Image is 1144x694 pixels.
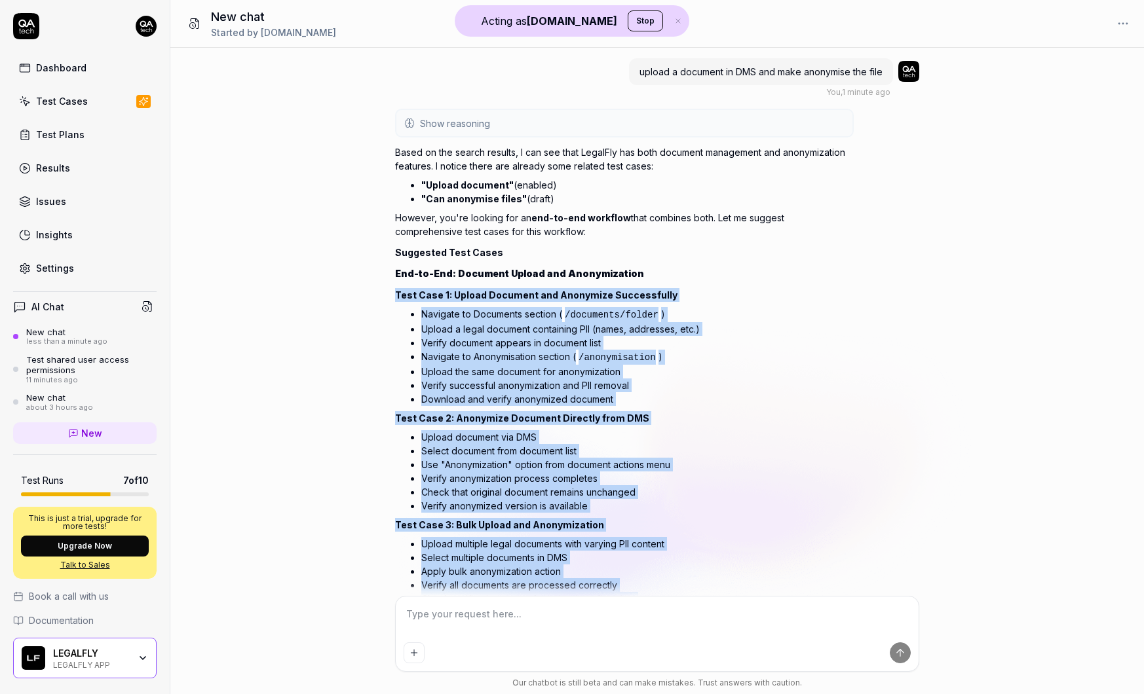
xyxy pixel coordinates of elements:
li: Upload document via DMS [421,430,854,444]
li: Verify anonymized version is available [421,499,854,513]
img: 7ccf6c19-61ad-4a6c-8811-018b02a1b829.jpg [898,61,919,82]
div: Our chatbot is still beta and can make mistakes. Trust answers with caution. [395,677,919,689]
li: Upload a legal document containing PII (names, addresses, etc.) [421,322,854,336]
div: Started by [211,26,336,39]
a: New chatabout 3 hours ago [13,392,157,412]
p: Based on the search results, I can see that LegalFly has both document management and anonymizati... [395,145,854,173]
li: (enabled) [421,178,854,192]
li: Use "Anonymization" option from document actions menu [421,458,854,471]
a: Results [13,155,157,181]
li: Download and verify anonymized document [421,392,854,406]
a: Documentation [13,613,157,627]
button: LEGALFLY LogoLEGALFLYLEGALFLY APP [13,638,157,678]
div: Issues [36,194,66,208]
li: (draft) [421,192,854,206]
span: [DOMAIN_NAME] [261,27,336,38]
li: Verify anonymization process completes [421,471,854,485]
div: about 3 hours ago [26,403,93,412]
li: Upload multiple legal documents with varying PII content [421,537,854,551]
div: New chat [26,327,107,337]
div: Test shared user access permissions [26,354,157,376]
a: New chatless than a minute ago [13,327,157,346]
li: Navigate to Anonymisation section ( ) [421,350,854,365]
li: Verify successful anonymization and PII removal [421,378,854,392]
h5: Test Runs [21,475,64,486]
span: Documentation [29,613,94,627]
div: Results [36,161,70,175]
strong: Test Case 2: Anonymize Document Directly from DMS [395,412,649,424]
a: Issues [13,189,157,214]
li: Upload the same document for anonymization [421,365,854,378]
a: Dashboard [13,55,157,81]
span: 7 of 10 [123,473,149,487]
div: 11 minutes ago [26,376,157,385]
div: LEGALFLY [53,648,129,659]
div: LEGALFLY APP [53,659,129,669]
button: Show reasoning [396,110,852,136]
h2: Suggested Test Cases [395,246,854,259]
a: Insights [13,222,157,247]
div: Insights [36,228,73,242]
div: , 1 minute ago [826,86,890,98]
a: Test Cases [13,88,157,114]
a: Settings [13,255,157,281]
span: upload a document in DMS and make anonymise the file [639,66,883,77]
strong: end-to-end workflow [531,212,631,223]
strong: Test Case 3: Bulk Upload and Anonymization [395,519,604,530]
li: Select document from document list [421,444,854,458]
span: Book a call with us [29,589,109,603]
a: Talk to Sales [21,559,149,571]
div: Dashboard [36,61,86,75]
img: 7ccf6c19-61ad-4a6c-8811-018b02a1b829.jpg [136,16,157,37]
strong: End-to-End: Document Upload and Anonymization [395,268,644,279]
span: New [81,426,102,440]
img: LEGALFLY Logo [22,646,45,670]
a: Test shared user access permissions11 minutes ago [13,354,157,384]
li: Check notification center for upload confirmations [421,592,854,606]
div: Settings [36,261,74,275]
li: Verify document appears in document list [421,336,854,350]
span: You [826,87,841,97]
h4: AI Chat [31,300,64,314]
h1: New chat [211,8,336,26]
strong: "Upload document" [421,179,514,191]
code: /documents/folder [562,308,661,321]
button: Upgrade Now [21,536,149,557]
p: However, you're looking for an that combines both. Let me suggest comprehensive test cases for th... [395,211,854,238]
a: Test Plans [13,122,157,147]
li: Verify all documents are processed correctly [421,578,854,592]
li: Apply bulk anonymization action [421,564,854,578]
button: Add attachment [404,642,425,663]
div: New chat [26,392,93,403]
div: less than a minute ago [26,337,107,346]
div: Test Cases [36,94,88,108]
strong: "Can anonymise files" [421,193,527,204]
a: Book a call with us [13,589,157,603]
a: New [13,422,157,444]
button: Stop [628,10,663,31]
li: Check that original document remains unchanged [421,485,854,499]
div: Test Plans [36,128,85,141]
span: Show reasoning [420,117,490,130]
strong: Test Case 1: Upload Document and Anonymize Successfully [395,289,677,301]
li: Select multiple documents in DMS [421,551,854,564]
p: This is just a trial, upgrade for more tests! [21,515,149,530]
code: /anonymisation [576,351,658,364]
li: Navigate to Documents section ( ) [421,307,854,322]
